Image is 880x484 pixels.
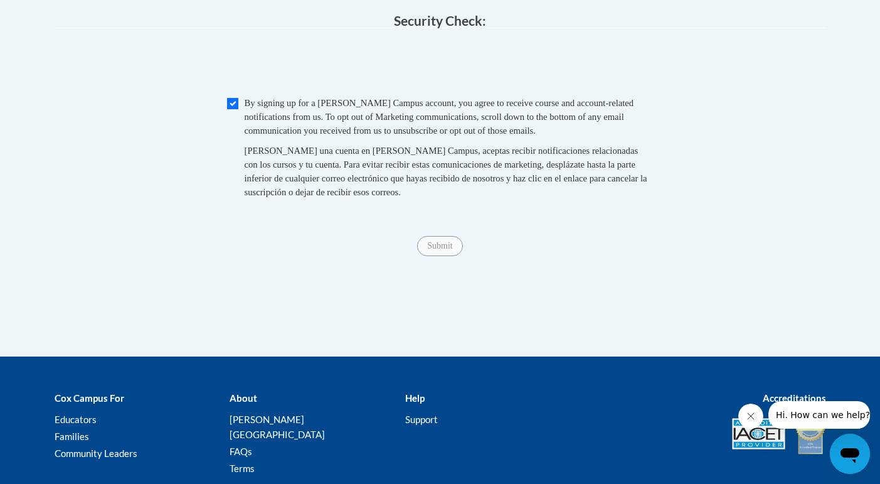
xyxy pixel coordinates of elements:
a: Support [405,414,438,425]
a: FAQs [230,446,252,457]
b: Cox Campus For [55,392,124,404]
b: Help [405,392,425,404]
span: By signing up for a [PERSON_NAME] Campus account, you agree to receive course and account-related... [245,98,634,136]
a: Community Leaders [55,448,137,459]
a: [PERSON_NAME][GEOGRAPHIC_DATA] [230,414,325,440]
span: Security Check: [394,13,486,28]
iframe: Button to launch messaging window [830,434,870,474]
input: Submit [417,236,462,256]
b: About [230,392,257,404]
b: Accreditations [763,392,826,404]
iframe: Close message [738,404,763,429]
a: Educators [55,414,97,425]
a: Families [55,431,89,442]
iframe: Message from company [768,401,870,429]
iframe: reCAPTCHA [345,41,536,90]
img: Accredited IACET® Provider [732,418,785,449]
img: IDA® Accredited [795,412,826,456]
a: Terms [230,463,255,474]
span: [PERSON_NAME] una cuenta en [PERSON_NAME] Campus, aceptas recibir notificaciones relacionadas con... [245,146,647,197]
